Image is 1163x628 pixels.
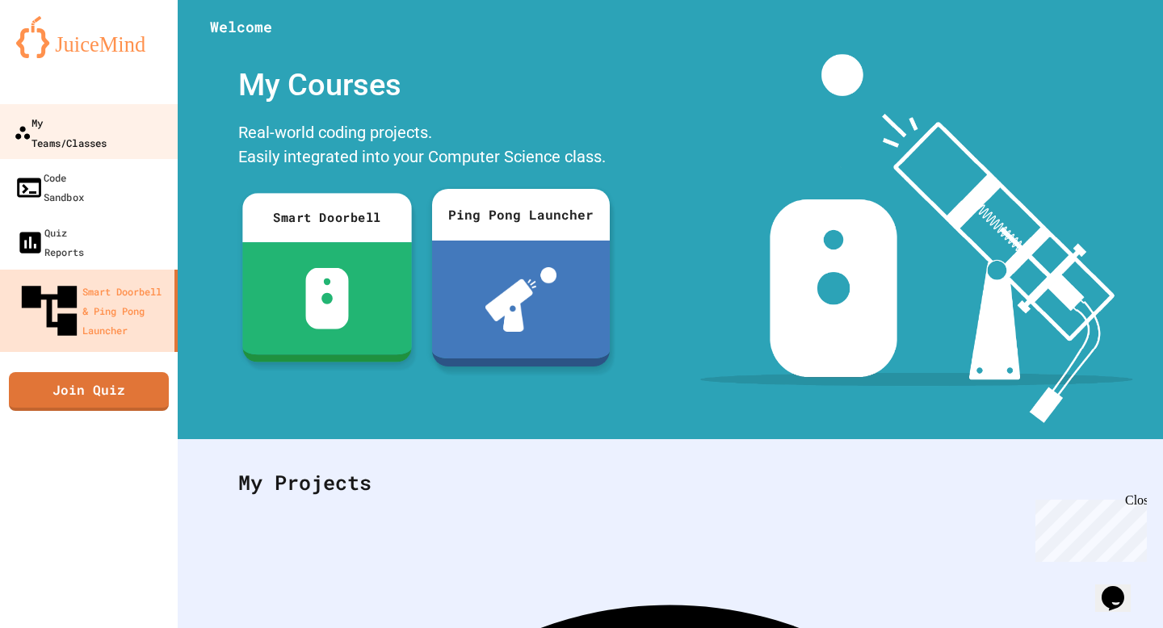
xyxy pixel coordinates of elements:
div: Quiz Reports [16,223,84,262]
img: ppl-with-ball.png [485,267,557,332]
div: My Courses [230,54,618,116]
div: Smart Doorbell & Ping Pong Launcher [16,278,168,344]
div: Smart Doorbell [242,193,412,242]
div: Code Sandbox [15,168,84,207]
img: sdb-white.svg [305,268,349,329]
div: My Projects [222,451,1119,514]
img: banner-image-my-projects.png [700,54,1133,423]
div: Real-world coding projects. Easily integrated into your Computer Science class. [230,116,618,177]
iframe: chat widget [1029,493,1147,562]
img: logo-orange.svg [16,16,162,58]
div: Ping Pong Launcher [432,189,610,241]
div: My Teams/Classes [14,112,107,152]
iframe: chat widget [1095,563,1147,612]
a: Join Quiz [9,372,169,411]
div: Chat with us now!Close [6,6,111,103]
